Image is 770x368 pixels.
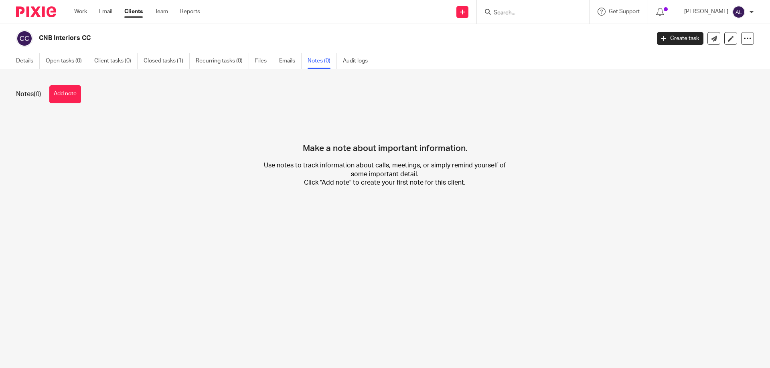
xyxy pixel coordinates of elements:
h2: CNB Interiors CC [39,34,524,42]
p: Use notes to track information about calls, meetings, or simply remind yourself of some important... [262,161,508,187]
img: svg%3E [732,6,745,18]
span: Get Support [609,9,640,14]
a: Team [155,8,168,16]
a: Work [74,8,87,16]
a: Files [255,53,273,69]
p: [PERSON_NAME] [684,8,728,16]
a: Client tasks (0) [94,53,138,69]
input: Search [493,10,565,17]
a: Details [16,53,40,69]
a: Open tasks (0) [46,53,88,69]
a: Reports [180,8,200,16]
a: Email [99,8,112,16]
h1: Notes [16,90,41,99]
a: Recurring tasks (0) [196,53,249,69]
a: Audit logs [343,53,374,69]
span: (0) [34,91,41,97]
a: Create task [657,32,703,45]
img: Pixie [16,6,56,17]
a: Notes (0) [308,53,337,69]
a: Edit client [724,32,737,45]
button: Add note [49,85,81,103]
img: svg%3E [16,30,33,47]
a: Send new email [707,32,720,45]
a: Closed tasks (1) [144,53,190,69]
h4: Make a note about important information. [303,115,468,154]
a: Emails [279,53,302,69]
a: Clients [124,8,143,16]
